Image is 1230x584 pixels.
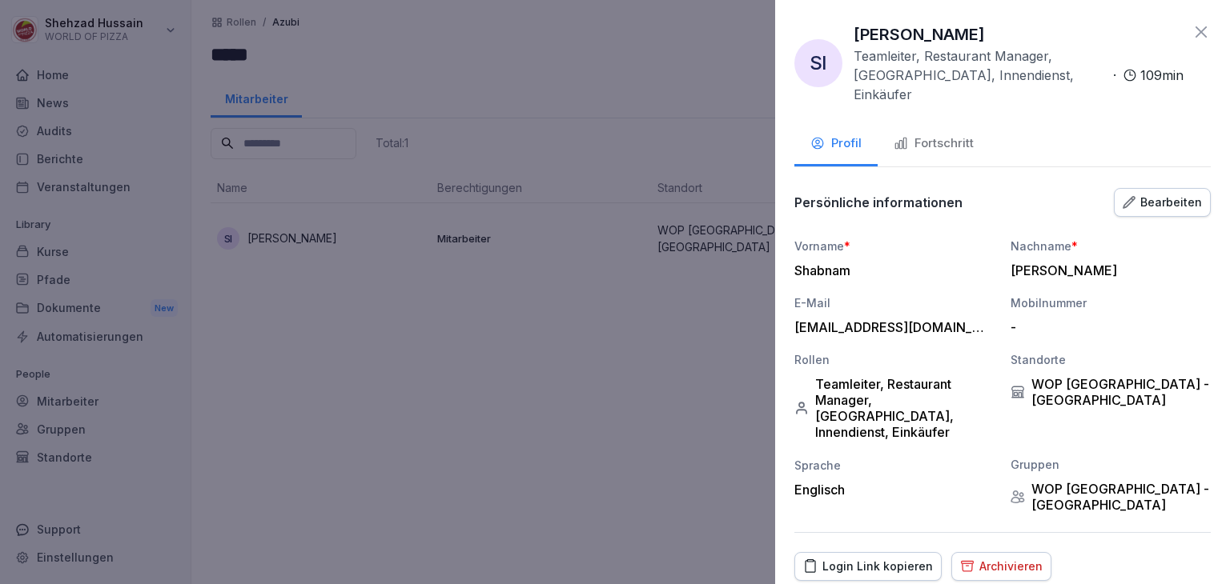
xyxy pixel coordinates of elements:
[951,552,1051,581] button: Archivieren
[794,294,995,311] div: E-Mail
[794,457,995,474] div: Sprache
[1011,319,1203,335] div: -
[794,552,942,581] button: Login Link kopieren
[1011,351,1211,368] div: Standorte
[794,351,995,368] div: Rollen
[794,319,987,335] div: [EMAIL_ADDRESS][DOMAIN_NAME]
[794,123,878,166] button: Profil
[1011,262,1203,278] div: [PERSON_NAME]
[878,123,990,166] button: Fortschritt
[1123,194,1202,211] div: Bearbeiten
[960,558,1043,575] div: Archivieren
[1011,376,1211,408] div: WOP [GEOGRAPHIC_DATA] - [GEOGRAPHIC_DATA]
[794,238,995,254] div: Vorname
[794,194,963,210] p: Persönliche informationen
[1011,456,1211,473] div: Gruppen
[854,22,985,46] p: [PERSON_NAME]
[1011,481,1211,513] div: WOP [GEOGRAPHIC_DATA] - [GEOGRAPHIC_DATA]
[803,558,933,575] div: Login Link kopieren
[1114,188,1211,217] button: Bearbeiten
[1140,66,1184,85] p: 109 min
[854,46,1184,104] div: ·
[810,134,862,153] div: Profil
[794,39,842,87] div: SI
[1011,238,1211,254] div: Nachname
[794,376,995,440] div: Teamleiter, Restaurant Manager, [GEOGRAPHIC_DATA], Innendienst, Einkäufer
[854,46,1107,104] p: Teamleiter, Restaurant Manager, [GEOGRAPHIC_DATA], Innendienst, Einkäufer
[894,134,974,153] div: Fortschritt
[1011,294,1211,311] div: Mobilnummer
[794,262,987,278] div: Shabnam
[794,482,995,498] div: Englisch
